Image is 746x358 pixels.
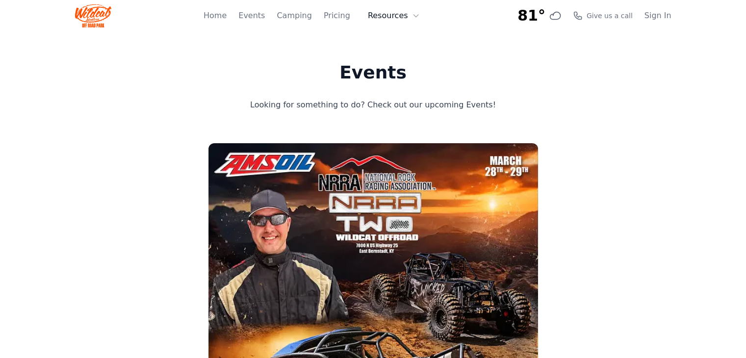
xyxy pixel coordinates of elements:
img: Wildcat Logo [75,4,112,27]
h1: Events [211,63,536,82]
a: Sign In [644,10,671,22]
a: Camping [277,10,311,22]
a: Give us a call [573,11,633,21]
a: Pricing [324,10,350,22]
button: Resources [362,6,426,26]
span: Give us a call [587,11,633,21]
p: Looking for something to do? Check out our upcoming Events! [211,98,536,112]
span: 81° [517,7,545,25]
a: Events [238,10,265,22]
a: Home [204,10,227,22]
